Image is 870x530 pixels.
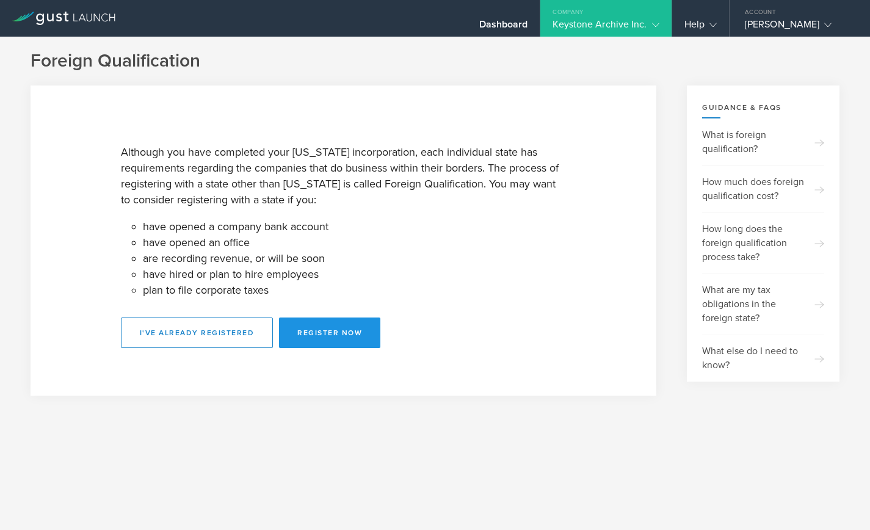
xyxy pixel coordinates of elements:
p: Although you have completed your [US_STATE] incorporation, each individual state has requirements... [121,144,567,208]
li: have hired or plan to hire employees [143,266,567,282]
div: Help [684,18,717,37]
a: What are my tax obligations in the foreign state? [687,274,839,335]
div: What is foreign qualification? [702,118,824,165]
a: How much does foreign qualification cost? [687,165,839,212]
div: How long does the foreign qualification process take? [702,212,824,274]
a: What is foreign qualification? [687,118,839,165]
div: Dashboard [479,18,528,37]
div: Foreign Qualification [31,49,839,73]
a: How long does the foreign qualification process take? [687,212,839,274]
li: are recording revenue, or will be soon [143,250,567,266]
button: Register Now [279,318,380,348]
div: Keystone Archive Inc. [553,18,659,37]
a: What else do I need to know? [687,335,839,382]
li: have opened an office [143,234,567,250]
div: What are my tax obligations in the foreign state? [702,274,824,335]
li: plan to file corporate taxes [143,282,567,298]
div: How much does foreign qualification cost? [702,165,824,212]
button: I've already registered [121,318,274,348]
div: [PERSON_NAME] [745,18,849,37]
li: have opened a company bank account [143,219,567,234]
div: Guidance & FAQs [687,85,839,118]
div: What else do I need to know? [702,335,824,382]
